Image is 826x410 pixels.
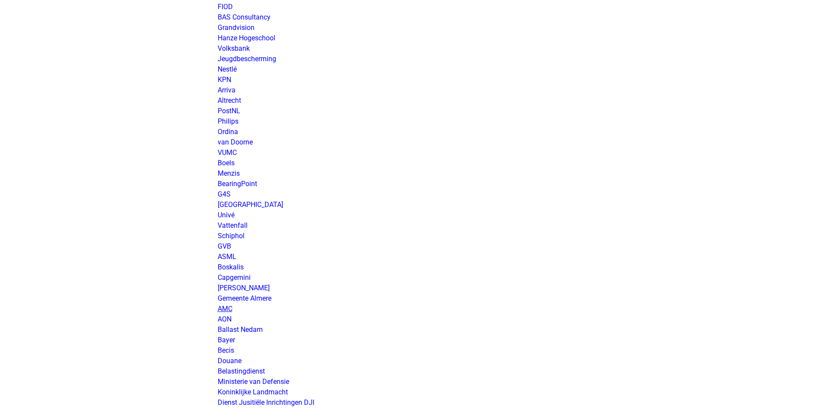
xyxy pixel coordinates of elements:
a: AON [218,315,232,323]
a: Hanze Hogeschool [218,34,275,42]
a: G4S [218,190,231,198]
a: PostNL [218,107,240,115]
a: Gemeente Almere [218,294,271,302]
a: Volksbank [218,44,250,52]
a: Arriva [218,86,235,94]
a: [GEOGRAPHIC_DATA] [218,200,283,209]
a: Univé [218,211,235,219]
a: FIOD [218,3,233,11]
a: GVB [218,242,231,250]
a: Douane [218,357,242,365]
a: Ordina [218,128,238,136]
a: Koninklijke Landmacht [218,388,288,396]
a: Boskalis [218,263,244,271]
a: Schiphol [218,232,245,240]
a: Ministerie van Defensie [218,377,289,386]
a: Philips [218,117,238,125]
a: AMC [218,305,232,313]
a: Boels [218,159,235,167]
a: ASML [218,253,236,261]
a: van Doorne [218,138,253,146]
a: Jeugdbescherming [218,55,276,63]
a: Grandvision [218,23,255,32]
a: Bayer [218,336,235,344]
a: Capgemini [218,273,251,282]
a: BAS Consultancy [218,13,271,21]
a: BearingPoint [218,180,257,188]
a: KPN [218,75,231,84]
a: Menzis [218,169,240,177]
a: [PERSON_NAME] [218,284,270,292]
a: VUMC [218,148,237,157]
a: Dienst Jusitiële Inrichtingen DJI [218,398,314,407]
a: Nestlé [218,65,237,73]
a: Vattenfall [218,221,248,230]
a: Ballast Nedam [218,325,263,334]
a: Becis [218,346,234,354]
a: Altrecht [218,96,241,105]
a: Belastingdienst [218,367,265,375]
